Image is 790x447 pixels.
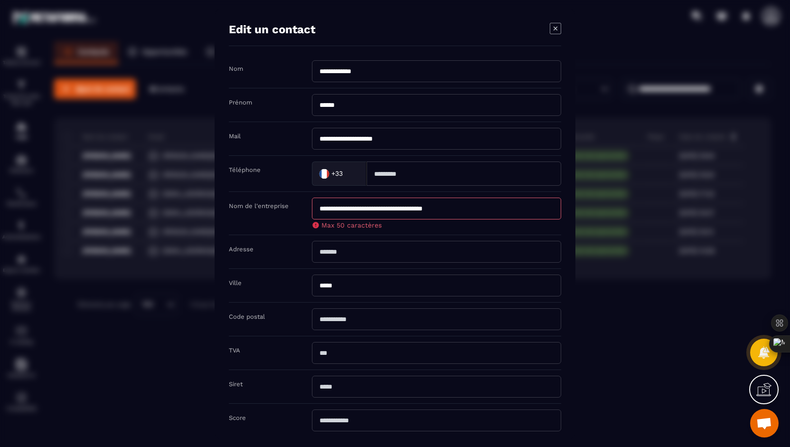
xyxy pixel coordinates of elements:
[229,279,242,286] label: Ville
[229,414,246,421] label: Score
[331,169,343,178] span: +33
[229,346,240,353] label: TVA
[750,409,779,437] div: Ouvrir le chat
[229,22,315,36] h4: Edit un contact
[321,221,382,228] span: Max 50 caractères
[229,380,243,387] label: Siret
[229,98,252,105] label: Prénom
[229,166,261,173] label: Téléphone
[229,202,289,209] label: Nom de l'entreprise
[229,313,265,320] label: Code postal
[229,65,243,72] label: Nom
[312,161,367,185] div: Search for option
[315,164,334,183] img: Country Flag
[229,132,241,139] label: Mail
[229,245,254,252] label: Adresse
[345,166,357,181] input: Search for option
